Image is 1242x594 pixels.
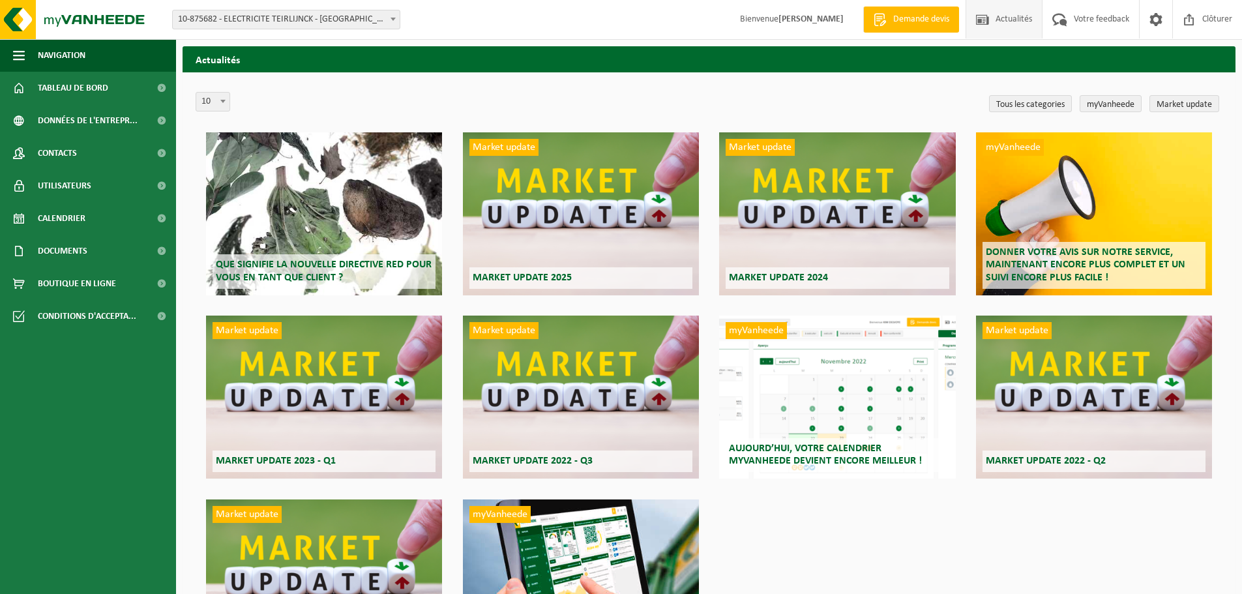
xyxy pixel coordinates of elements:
a: myVanheede Donner votre avis sur notre service, maintenant encore plus complet et un suivi encore... [976,132,1212,295]
a: Market update Market update 2023 - Q1 [206,316,442,479]
span: myVanheede [983,139,1044,156]
h2: Actualités [183,46,1235,72]
span: 10-875682 - ELECTRICITE TEIRLIJNCK - FOSSES-LA-VILLE [173,10,400,29]
a: Que signifie la nouvelle directive RED pour vous en tant que client ? [206,132,442,295]
span: Market update [213,506,282,523]
span: Conditions d'accepta... [38,300,136,333]
span: Market update [469,322,539,339]
span: Tableau de bord [38,72,108,104]
a: myVanheede Aujourd’hui, votre calendrier myVanheede devient encore meilleur ! [719,316,955,479]
span: Donner votre avis sur notre service, maintenant encore plus complet et un suivi encore plus facile ! [986,247,1185,282]
span: Market update 2022 - Q2 [986,456,1106,466]
span: Utilisateurs [38,170,91,202]
a: Market update Market update 2025 [463,132,699,295]
span: Boutique en ligne [38,267,116,300]
a: Market update Market update 2022 - Q2 [976,316,1212,479]
span: 10 [196,93,229,111]
span: Contacts [38,137,77,170]
span: 10-875682 - ELECTRICITE TEIRLIJNCK - FOSSES-LA-VILLE [172,10,400,29]
a: Tous les categories [989,95,1072,112]
span: Market update [726,139,795,156]
a: myVanheede [1080,95,1142,112]
span: Calendrier [38,202,85,235]
span: Market update 2025 [473,273,572,283]
a: Market update Market update 2024 [719,132,955,295]
span: myVanheede [469,506,531,523]
span: Navigation [38,39,85,72]
a: Demande devis [863,7,959,33]
a: Market update Market update 2022 - Q3 [463,316,699,479]
span: Demande devis [890,13,953,26]
strong: [PERSON_NAME] [778,14,844,24]
span: Market update [213,322,282,339]
span: Market update 2023 - Q1 [216,456,336,466]
span: 10 [196,92,230,111]
span: Market update [469,139,539,156]
span: Que signifie la nouvelle directive RED pour vous en tant que client ? [216,260,432,282]
span: Données de l'entrepr... [38,104,138,137]
span: Aujourd’hui, votre calendrier myVanheede devient encore meilleur ! [729,443,922,466]
span: Market update 2024 [729,273,828,283]
a: Market update [1149,95,1219,112]
span: Documents [38,235,87,267]
span: myVanheede [726,322,787,339]
span: Market update [983,322,1052,339]
span: Market update 2022 - Q3 [473,456,593,466]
